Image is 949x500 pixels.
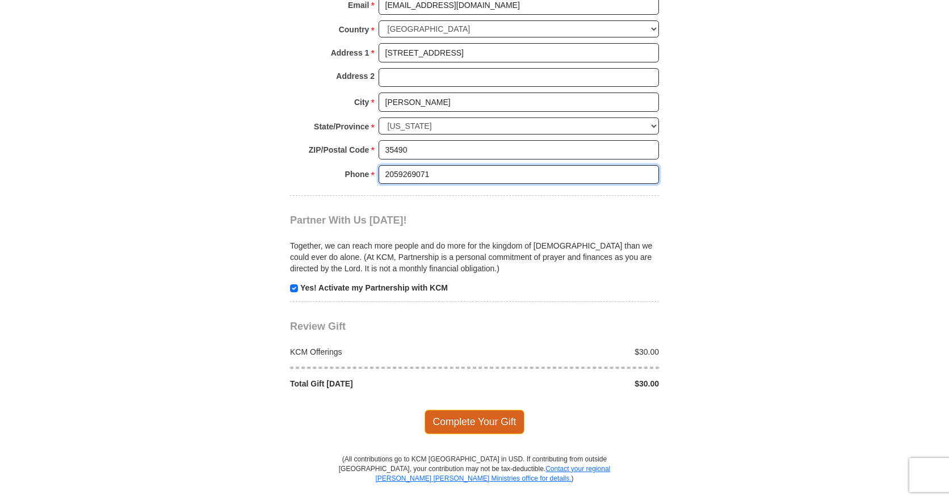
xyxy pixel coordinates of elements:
strong: Phone [345,166,369,182]
div: $30.00 [474,346,665,358]
p: Together, we can reach more people and do more for the kingdom of [DEMOGRAPHIC_DATA] than we coul... [290,240,659,274]
strong: Address 1 [331,45,369,61]
span: Complete Your Gift [425,410,525,434]
strong: Country [339,22,369,37]
span: Review Gift [290,321,346,332]
strong: Yes! Activate my Partnership with KCM [300,283,448,292]
div: KCM Offerings [284,346,475,358]
strong: City [354,94,369,110]
strong: Address 2 [336,68,375,84]
span: Partner With Us [DATE]! [290,215,407,226]
div: Total Gift [DATE] [284,378,475,389]
a: Contact your regional [PERSON_NAME] [PERSON_NAME] Ministries office for details. [375,465,610,482]
div: $30.00 [474,378,665,389]
strong: State/Province [314,119,369,135]
strong: ZIP/Postal Code [309,142,369,158]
